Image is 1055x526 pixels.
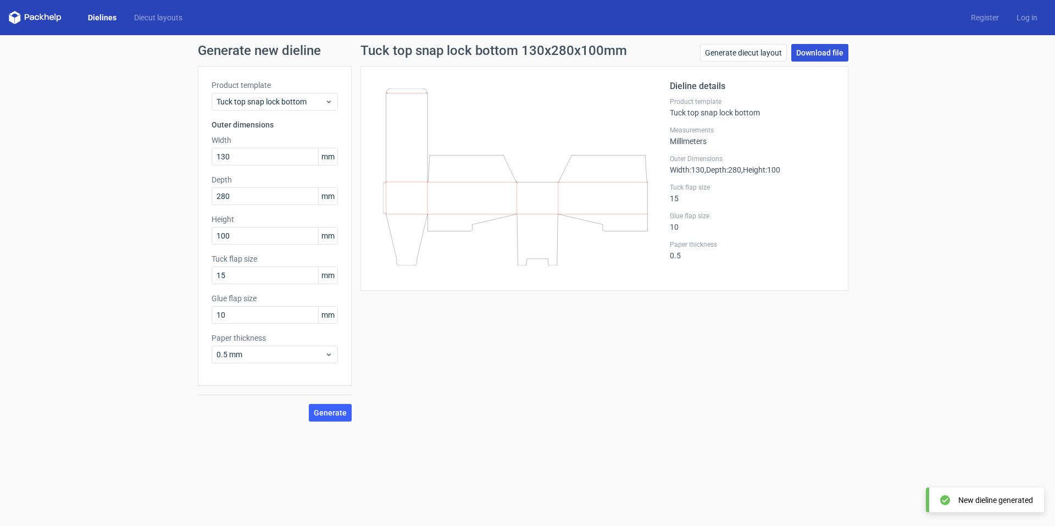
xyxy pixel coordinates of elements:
[741,165,780,174] span: , Height : 100
[670,126,835,135] label: Measurements
[318,148,337,165] span: mm
[212,174,338,185] label: Depth
[670,183,835,192] label: Tuck flap size
[670,240,835,260] div: 0.5
[791,44,848,62] a: Download file
[125,12,191,23] a: Diecut layouts
[212,135,338,146] label: Width
[212,293,338,304] label: Glue flap size
[314,409,347,417] span: Generate
[670,154,835,163] label: Outer Dimensions
[670,212,835,220] label: Glue flap size
[318,228,337,244] span: mm
[212,333,338,344] label: Paper thickness
[962,12,1008,23] a: Register
[360,44,627,57] h1: Tuck top snap lock bottom 130x280x100mm
[216,96,325,107] span: Tuck top snap lock bottom
[212,80,338,91] label: Product template
[670,240,835,249] label: Paper thickness
[216,349,325,360] span: 0.5 mm
[1008,12,1046,23] a: Log in
[198,44,857,57] h1: Generate new dieline
[318,267,337,284] span: mm
[670,212,835,231] div: 10
[212,214,338,225] label: Height
[318,188,337,204] span: mm
[79,12,125,23] a: Dielines
[670,97,835,117] div: Tuck top snap lock bottom
[704,165,741,174] span: , Depth : 280
[670,97,835,106] label: Product template
[958,495,1033,506] div: New dieline generated
[212,253,338,264] label: Tuck flap size
[700,44,787,62] a: Generate diecut layout
[670,80,835,93] h2: Dieline details
[318,307,337,323] span: mm
[309,404,352,422] button: Generate
[670,183,835,203] div: 15
[670,165,704,174] span: Width : 130
[670,126,835,146] div: Millimeters
[212,119,338,130] h3: Outer dimensions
